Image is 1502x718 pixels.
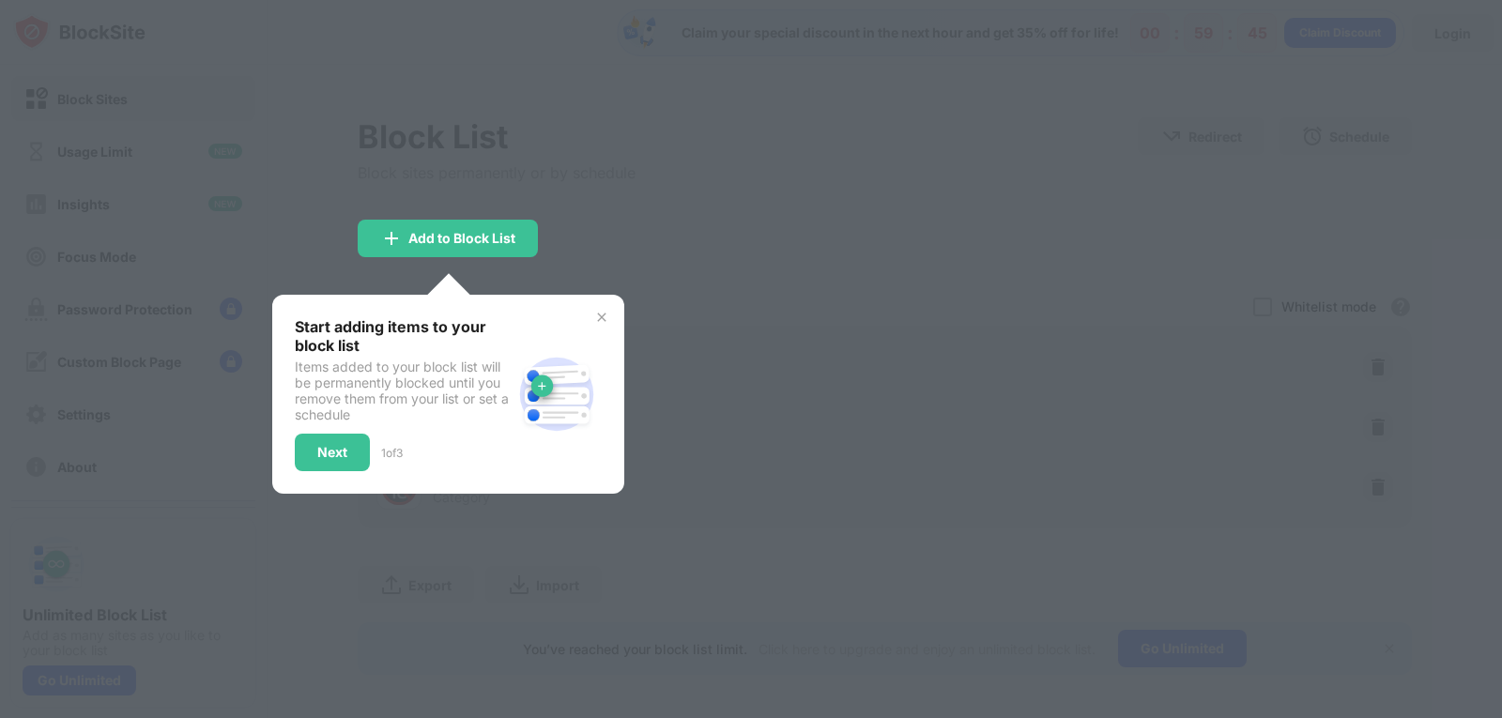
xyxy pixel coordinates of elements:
[408,231,515,246] div: Add to Block List
[594,310,609,325] img: x-button.svg
[512,349,602,439] img: block-site.svg
[317,445,347,460] div: Next
[295,359,512,422] div: Items added to your block list will be permanently blocked until you remove them from your list o...
[381,446,403,460] div: 1 of 3
[295,317,512,355] div: Start adding items to your block list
